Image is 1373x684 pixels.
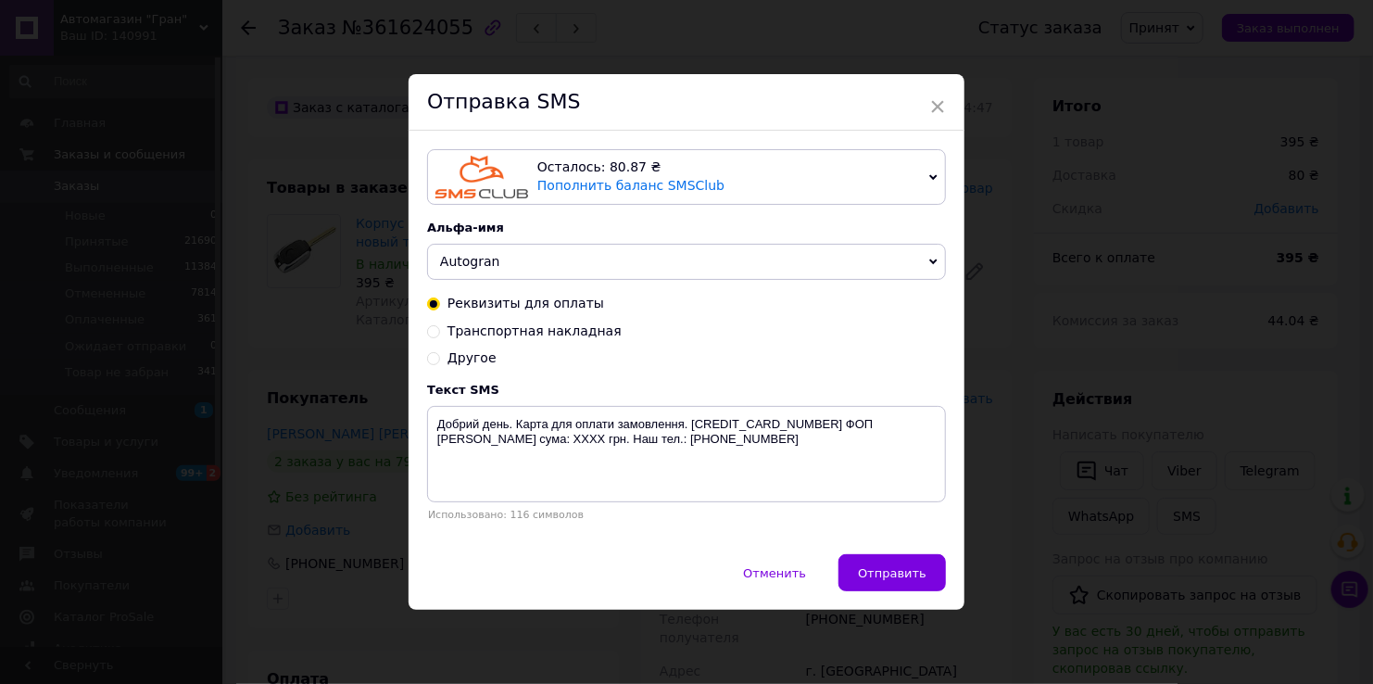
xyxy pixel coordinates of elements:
span: Транспортная накладная [447,323,622,338]
span: × [929,91,946,122]
a: Пополнить баланс SMSClub [537,178,724,193]
div: Отправка SMS [409,74,964,131]
span: Другое [447,350,497,365]
span: Отменить [743,566,806,580]
span: Реквизиты для оплаты [447,296,604,310]
span: Отправить [858,566,926,580]
div: Осталось: 80.87 ₴ [537,158,922,177]
button: Отменить [724,554,825,591]
div: Использовано: 116 символов [427,509,946,521]
button: Отправить [838,554,946,591]
span: Альфа-имя [427,221,504,234]
textarea: Добрий день. Карта для оплати замовлення. [CREDIT_CARD_NUMBER] ФОП [PERSON_NAME] сума: XXXX грн. ... [427,406,946,502]
span: Autogran [440,254,500,269]
div: Текст SMS [427,383,946,397]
